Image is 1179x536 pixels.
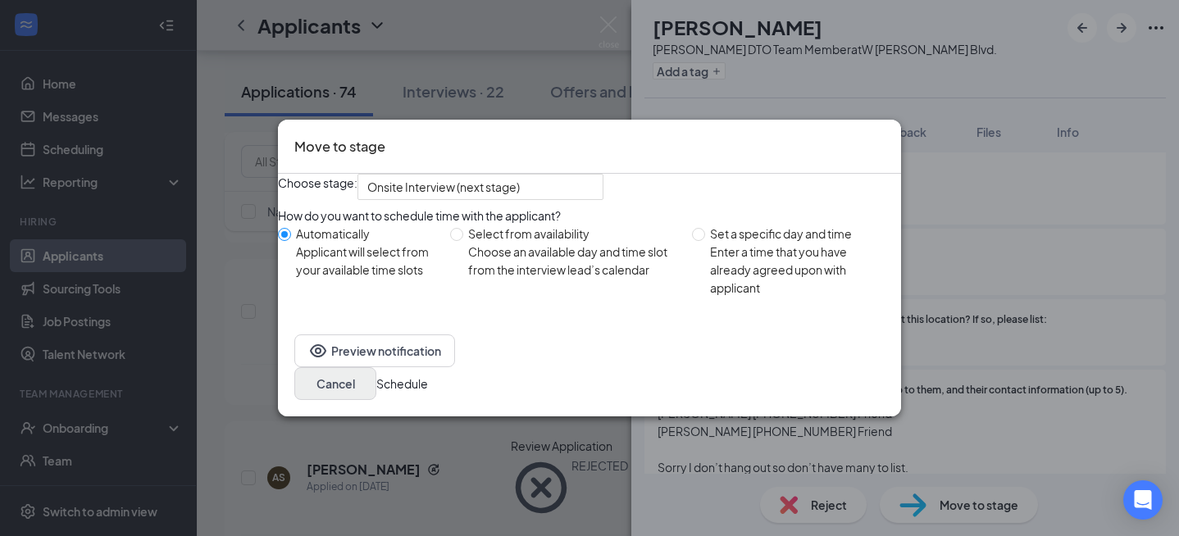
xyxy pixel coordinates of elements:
div: Set a specific day and time [710,225,888,243]
div: Open Intercom Messenger [1123,480,1163,520]
button: Schedule [376,375,428,393]
div: Automatically [296,225,437,243]
span: Onsite Interview (next stage) [367,175,520,199]
div: How do you want to schedule time with the applicant? [278,207,901,225]
button: Cancel [294,367,376,400]
span: Choose stage: [278,174,357,200]
svg: Eye [308,341,328,361]
div: Choose an available day and time slot from the interview lead’s calendar [468,243,679,279]
button: EyePreview notification [294,334,455,367]
div: Select from availability [468,225,679,243]
h3: Move to stage [294,136,385,157]
div: Applicant will select from your available time slots [296,243,437,279]
div: Enter a time that you have already agreed upon with applicant [710,243,888,297]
